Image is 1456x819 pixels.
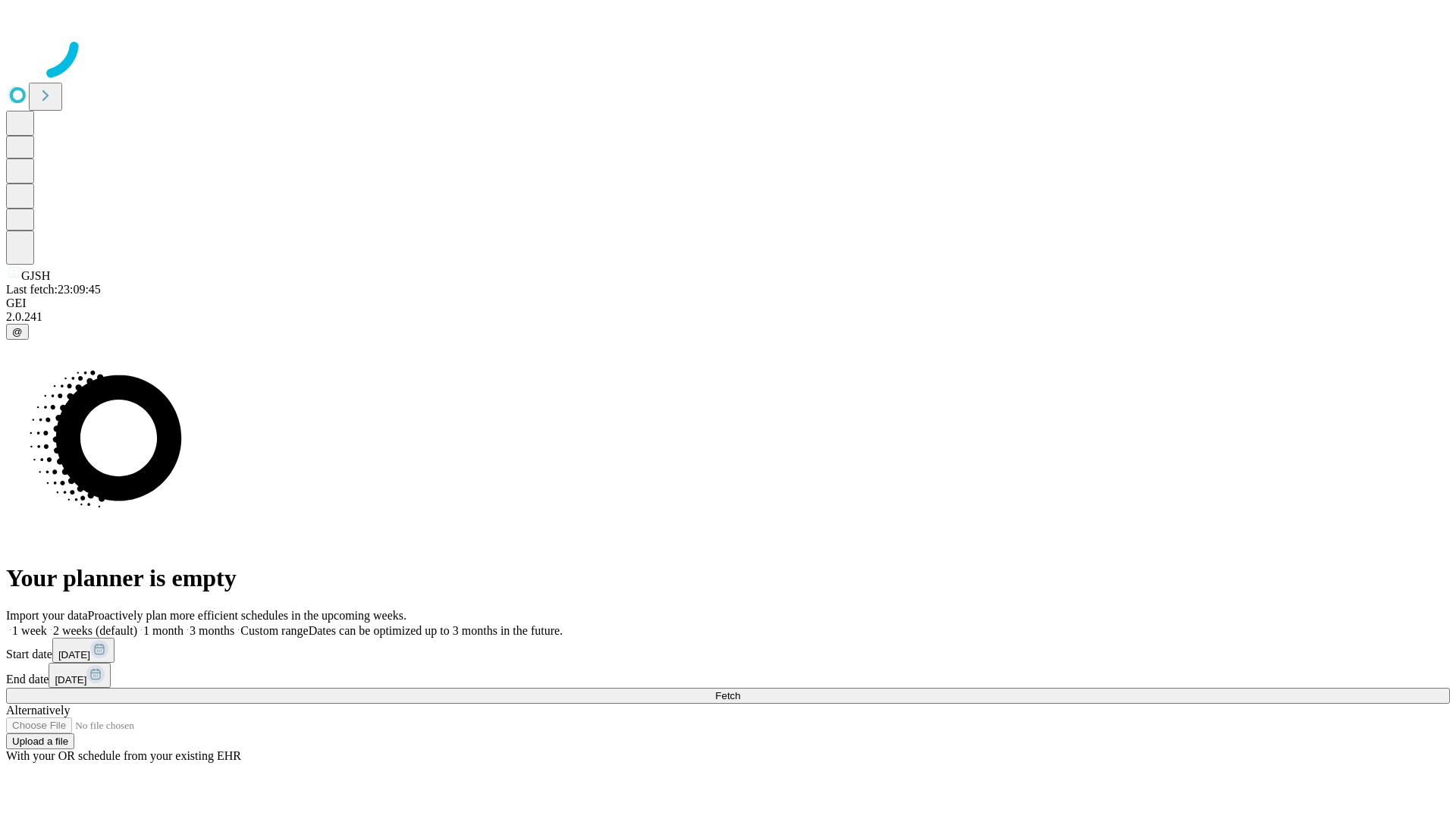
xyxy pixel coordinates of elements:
[6,609,88,622] span: Import your data
[53,624,137,637] span: 2 weeks (default)
[6,310,1450,324] div: 2.0.241
[6,324,29,340] button: @
[12,624,47,637] span: 1 week
[6,638,1450,663] div: Start date
[55,674,86,686] span: [DATE]
[6,688,1450,704] button: Fetch
[6,749,241,762] span: With your OR schedule from your existing EHR
[240,624,308,637] span: Custom range
[715,690,740,701] span: Fetch
[58,649,90,661] span: [DATE]
[190,624,234,637] span: 3 months
[21,269,50,282] span: GJSH
[143,624,184,637] span: 1 month
[6,297,1450,310] div: GEI
[52,638,115,663] button: [DATE]
[88,609,406,622] span: Proactively plan more efficient schedules in the upcoming weeks.
[6,704,70,717] span: Alternatively
[309,624,563,637] span: Dates can be optimized up to 3 months in the future.
[12,326,23,337] span: @
[49,663,111,688] button: [DATE]
[6,283,101,296] span: Last fetch: 23:09:45
[6,564,1450,592] h1: Your planner is empty
[6,733,74,749] button: Upload a file
[6,663,1450,688] div: End date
